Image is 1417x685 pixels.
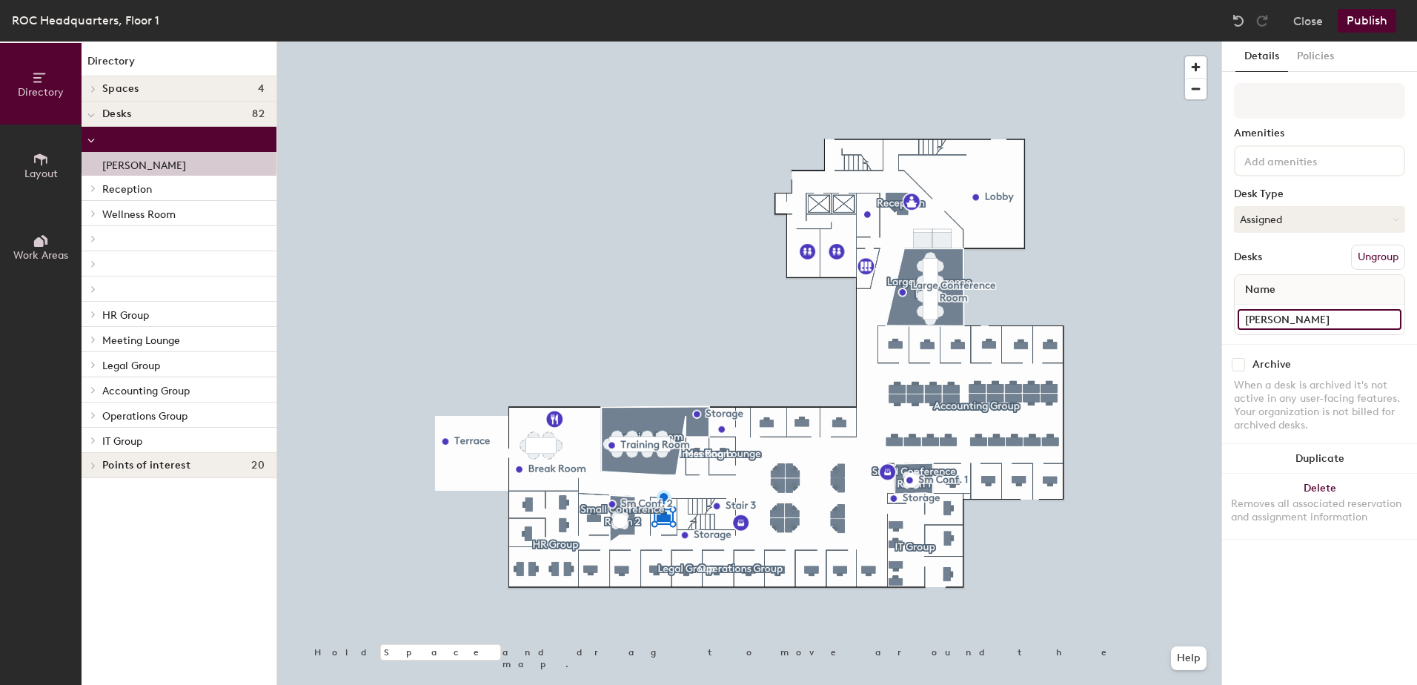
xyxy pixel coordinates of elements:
span: Reception [102,183,152,196]
span: 4 [258,83,265,95]
button: Details [1235,42,1288,72]
input: Unnamed desk [1238,309,1401,330]
span: Desks [102,108,131,120]
button: DeleteRemoves all associated reservation and assignment information [1222,474,1417,539]
span: 82 [252,108,265,120]
span: Points of interest [102,460,190,471]
button: Publish [1338,9,1396,33]
span: HR Group [102,309,149,322]
div: Archive [1252,359,1291,371]
div: Desk Type [1234,188,1405,200]
p: [PERSON_NAME] [102,155,186,172]
span: Directory [18,86,64,99]
span: Name [1238,277,1283,303]
div: ROC Headquarters, Floor 1 [12,11,159,30]
span: Meeting Lounge [102,334,180,347]
span: Operations Group [102,410,188,423]
span: Work Areas [13,249,68,262]
span: Wellness Room [102,208,176,221]
span: Legal Group [102,360,160,372]
img: Redo [1255,13,1270,28]
span: 20 [251,460,265,471]
span: IT Group [102,435,142,448]
span: Layout [24,168,58,180]
img: Undo [1231,13,1246,28]
div: Amenities [1234,128,1405,139]
input: Add amenities [1241,151,1375,169]
button: Ungroup [1351,245,1405,270]
h1: Directory [82,53,276,76]
button: Assigned [1234,206,1405,233]
span: Spaces [102,83,139,95]
button: Help [1171,646,1207,670]
button: Policies [1288,42,1343,72]
div: When a desk is archived it's not active in any user-facing features. Your organization is not bil... [1234,379,1405,432]
button: Close [1293,9,1323,33]
span: Accounting Group [102,385,190,397]
button: Duplicate [1222,444,1417,474]
div: Removes all associated reservation and assignment information [1231,497,1408,524]
div: Desks [1234,251,1262,263]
